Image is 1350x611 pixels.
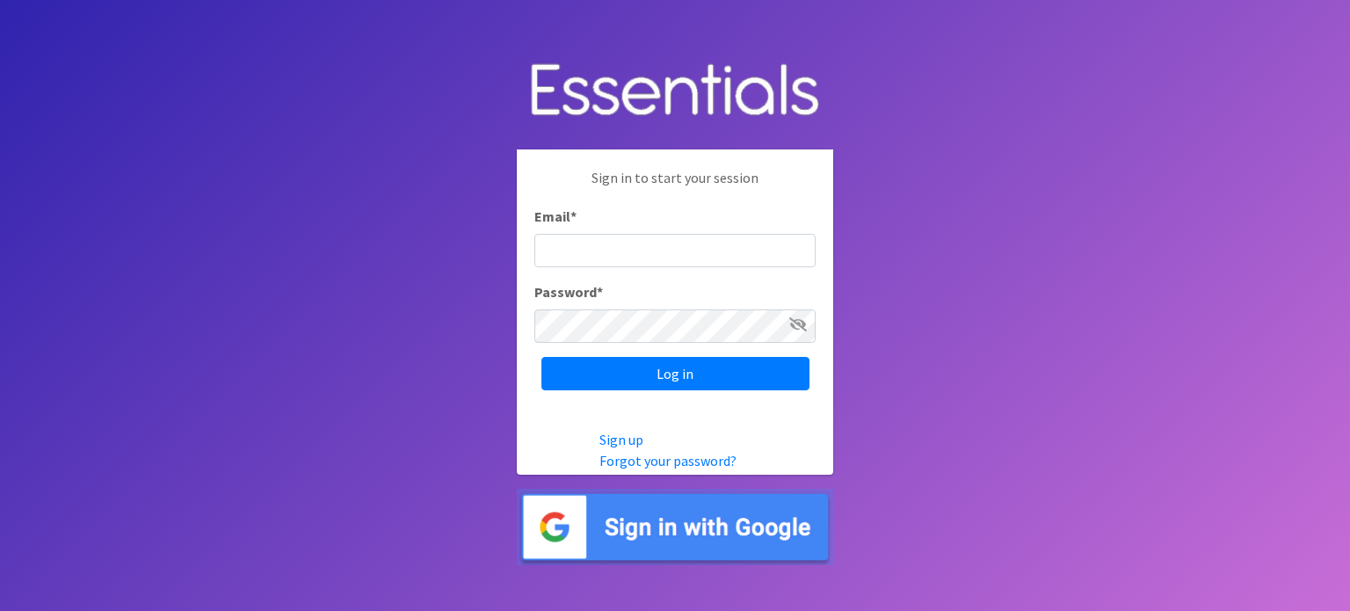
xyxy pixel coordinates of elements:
[597,283,603,301] abbr: required
[534,281,603,302] label: Password
[570,207,577,225] abbr: required
[541,357,809,390] input: Log in
[534,206,577,227] label: Email
[599,431,643,448] a: Sign up
[517,46,833,136] img: Human Essentials
[599,452,737,469] a: Forgot your password?
[534,167,816,206] p: Sign in to start your session
[517,489,833,565] img: Sign in with Google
